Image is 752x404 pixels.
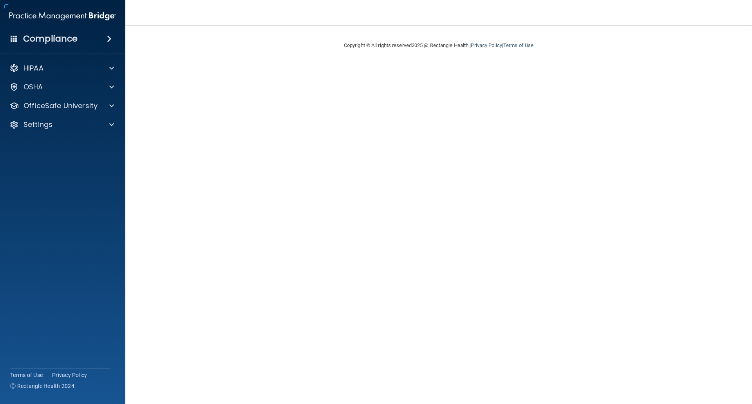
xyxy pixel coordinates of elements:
p: OfficeSafe University [23,101,98,111]
img: PMB logo [9,8,116,24]
a: Privacy Policy [471,42,502,48]
a: HIPAA [9,63,114,73]
a: OSHA [9,82,114,92]
p: Settings [23,120,52,129]
a: Terms of Use [503,42,533,48]
a: OfficeSafe University [9,101,114,111]
a: Settings [9,120,114,129]
a: Terms of Use [10,371,43,379]
h4: Compliance [23,33,78,44]
a: Privacy Policy [52,371,87,379]
p: HIPAA [23,63,43,73]
div: Copyright © All rights reserved 2025 @ Rectangle Health | | [296,33,582,58]
p: OSHA [23,82,43,92]
span: Ⓒ Rectangle Health 2024 [10,382,74,390]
